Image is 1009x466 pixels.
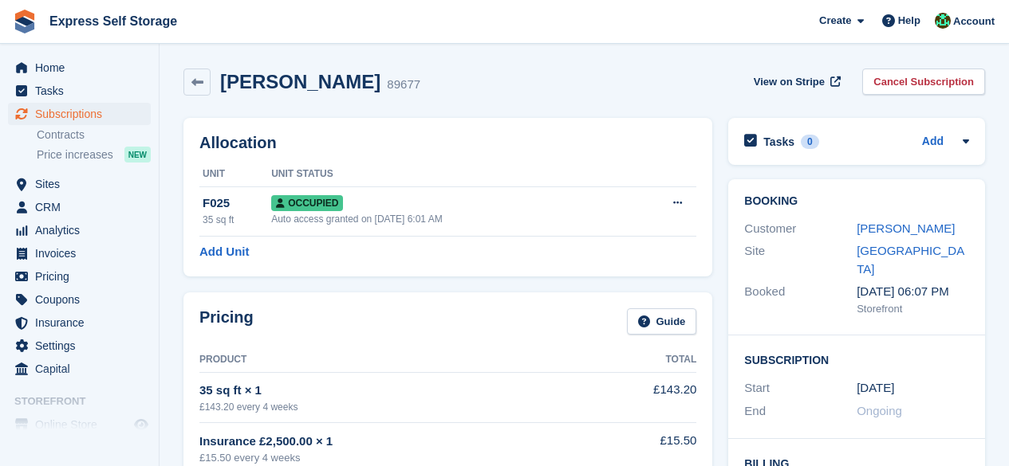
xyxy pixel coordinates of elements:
[203,194,271,213] div: F025
[199,134,696,152] h2: Allocation
[387,76,420,94] div: 89677
[857,404,902,417] span: Ongoing
[199,382,620,400] div: 35 sq ft × 1
[37,146,151,163] a: Price increases NEW
[35,265,131,288] span: Pricing
[43,8,183,34] a: Express Self Storage
[857,221,955,235] a: [PERSON_NAME]
[744,283,857,316] div: Booked
[199,433,620,451] div: Insurance £2,500.00 × 1
[13,10,37,33] img: stora-icon-8386f47178a22dfd0bd8f6a31ec36ba5ce8667c1dd55bd0f319d3a0aa187defe.svg
[754,74,825,90] span: View on Stripe
[14,394,159,409] span: Storefront
[898,13,920,29] span: Help
[271,162,627,187] th: Unit Status
[744,402,857,421] div: End
[747,69,844,95] a: View on Stripe
[35,288,131,311] span: Coupons
[8,335,151,357] a: menu
[620,347,696,373] th: Total
[8,173,151,195] a: menu
[8,358,151,380] a: menu
[35,242,131,264] span: Invoices
[271,212,627,226] div: Auto access granted on [DATE] 6:01 AM
[620,372,696,422] td: £143.20
[8,80,151,102] a: menu
[953,14,995,29] span: Account
[8,311,151,334] a: menu
[271,195,343,211] span: Occupied
[35,358,131,380] span: Capital
[8,103,151,125] a: menu
[220,71,380,92] h2: [PERSON_NAME]
[35,57,131,79] span: Home
[857,244,964,276] a: [GEOGRAPHIC_DATA]
[935,13,951,29] img: Shakiyra Davis
[35,413,131,436] span: Online Store
[35,80,131,102] span: Tasks
[35,335,131,357] span: Settings
[627,308,697,335] a: Guide
[862,69,985,95] a: Cancel Subscription
[199,347,620,373] th: Product
[763,135,794,149] h2: Tasks
[744,351,969,367] h2: Subscription
[35,311,131,334] span: Insurance
[922,133,944,151] a: Add
[857,379,894,397] time: 2025-06-07 00:00:00 UTC
[857,283,969,301] div: [DATE] 06:07 PM
[744,379,857,397] div: Start
[199,400,620,414] div: £143.20 every 4 weeks
[199,243,249,261] a: Add Unit
[37,147,113,163] span: Price increases
[8,57,151,79] a: menu
[819,13,851,29] span: Create
[132,415,151,434] a: Preview store
[37,127,151,143] a: Contracts
[124,147,151,163] div: NEW
[199,162,271,187] th: Unit
[801,135,819,149] div: 0
[744,195,969,208] h2: Booking
[199,308,254,335] h2: Pricing
[744,242,857,278] div: Site
[8,288,151,311] a: menu
[857,301,969,317] div: Storefront
[744,220,857,238] div: Customer
[8,413,151,436] a: menu
[8,196,151,218] a: menu
[35,219,131,241] span: Analytics
[35,196,131,218] span: CRM
[35,173,131,195] span: Sites
[8,219,151,241] a: menu
[8,265,151,288] a: menu
[8,242,151,264] a: menu
[203,213,271,227] div: 35 sq ft
[199,450,620,466] div: £15.50 every 4 weeks
[35,103,131,125] span: Subscriptions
